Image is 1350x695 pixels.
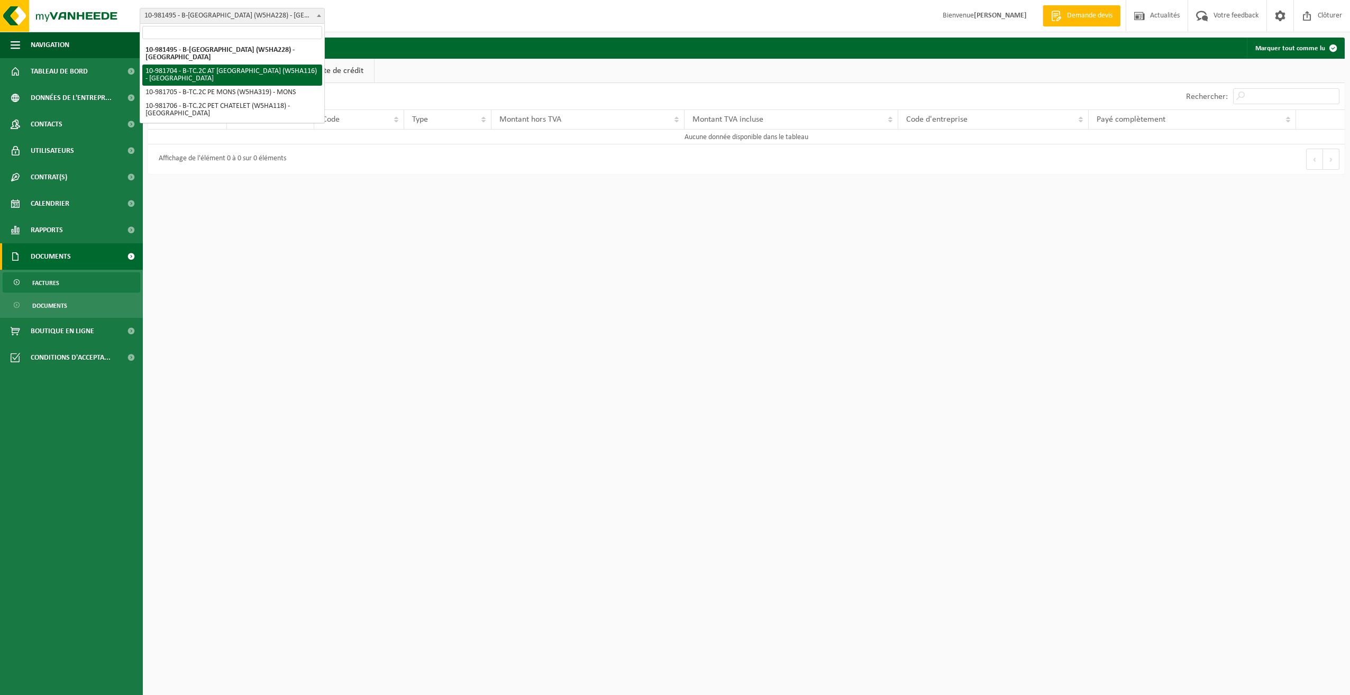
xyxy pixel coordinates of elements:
[31,243,71,270] span: Documents
[692,115,763,124] span: Montant TVA incluse
[31,217,63,243] span: Rapports
[1043,5,1120,26] a: Demande devis
[31,58,88,85] span: Tableau de bord
[142,43,322,65] li: 10-981495 - B-[GEOGRAPHIC_DATA] (W5HA228) - [GEOGRAPHIC_DATA]
[142,99,322,121] li: 10-981706 - B-TC.2C PET CHATELET (W5HA118) - [GEOGRAPHIC_DATA]
[322,115,340,124] span: Code
[32,273,59,293] span: Factures
[153,150,286,169] div: Affichage de l'élément 0 à 0 sur 0 éléments
[32,296,67,316] span: Documents
[1097,115,1165,124] span: Payé complètement
[142,86,322,99] li: 10-981705 - B-TC.2C PE MONS (W5HA319) - MONS
[31,138,74,164] span: Utilisateurs
[31,85,112,111] span: Données de l'entrepr...
[1247,38,1344,59] button: Marquer tout comme lu
[304,59,374,83] a: Note de crédit
[1306,149,1323,170] button: Previous
[31,344,111,371] span: Conditions d'accepta...
[1323,149,1339,170] button: Next
[906,115,968,124] span: Code d'entreprise
[31,318,94,344] span: Boutique en ligne
[140,8,324,23] span: 10-981495 - B-ST GARE MARCHIENNE AU PONT (W5HA228) - MARCHIENNE-AU-PONT
[499,115,561,124] span: Montant hors TVA
[140,8,325,24] span: 10-981495 - B-ST GARE MARCHIENNE AU PONT (W5HA228) - MARCHIENNE-AU-PONT
[31,190,69,217] span: Calendrier
[142,65,322,86] li: 10-981704 - B-TC.2C AT [GEOGRAPHIC_DATA] (W5HA116) - [GEOGRAPHIC_DATA]
[3,272,140,292] a: Factures
[31,111,62,138] span: Contacts
[1186,93,1228,101] label: Rechercher:
[31,164,67,190] span: Contrat(s)
[1064,11,1115,21] span: Demande devis
[148,130,1345,144] td: Aucune donnée disponible dans le tableau
[412,115,428,124] span: Type
[3,295,140,315] a: Documents
[974,12,1027,20] strong: [PERSON_NAME]
[31,32,69,58] span: Navigation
